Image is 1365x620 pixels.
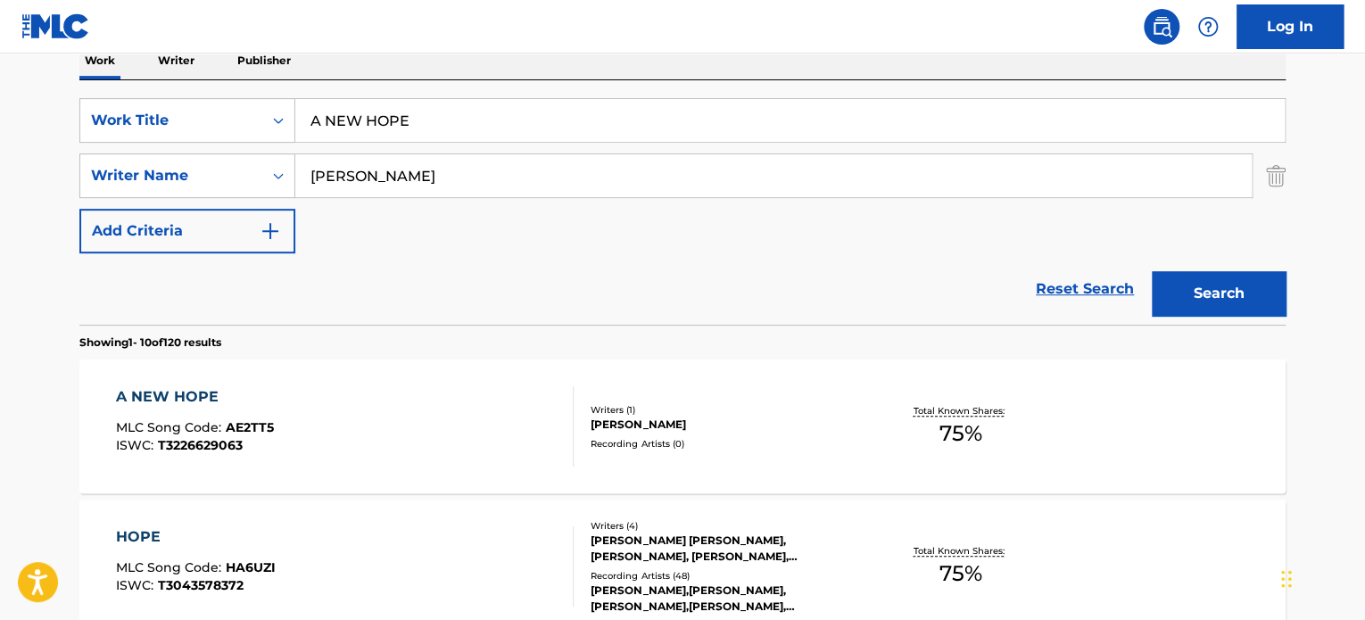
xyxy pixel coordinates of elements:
[116,419,226,435] span: MLC Song Code :
[1151,16,1172,37] img: search
[913,404,1008,417] p: Total Known Shares:
[1027,269,1143,309] a: Reset Search
[591,437,860,451] div: Recording Artists ( 0 )
[116,437,158,453] span: ISWC :
[158,577,244,593] span: T3043578372
[1152,271,1286,316] button: Search
[913,544,1008,558] p: Total Known Shares:
[591,583,860,615] div: [PERSON_NAME],[PERSON_NAME], [PERSON_NAME],[PERSON_NAME], [PERSON_NAME],[PERSON_NAME], [PERSON_NA...
[116,526,276,548] div: HOPE
[591,417,860,433] div: [PERSON_NAME]
[232,42,296,79] p: Publisher
[591,569,860,583] div: Recording Artists ( 48 )
[260,220,281,242] img: 9d2ae6d4665cec9f34b9.svg
[21,13,90,39] img: MLC Logo
[153,42,200,79] p: Writer
[158,437,243,453] span: T3226629063
[226,419,274,435] span: AE2TT5
[79,360,1286,493] a: A NEW HOPEMLC Song Code:AE2TT5ISWC:T3226629063Writers (1)[PERSON_NAME]Recording Artists (0)Total ...
[91,165,252,186] div: Writer Name
[939,417,982,450] span: 75 %
[226,559,276,575] span: HA6UZI
[939,558,982,590] span: 75 %
[1281,552,1292,606] div: Drag
[116,577,158,593] span: ISWC :
[1190,9,1226,45] div: Help
[91,110,252,131] div: Work Title
[591,533,860,565] div: [PERSON_NAME] [PERSON_NAME], [PERSON_NAME], [PERSON_NAME], [PERSON_NAME]
[79,209,295,253] button: Add Criteria
[79,42,120,79] p: Work
[1197,16,1219,37] img: help
[1266,153,1286,198] img: Delete Criterion
[79,98,1286,325] form: Search Form
[591,519,860,533] div: Writers ( 4 )
[1237,4,1344,49] a: Log In
[1144,9,1179,45] a: Public Search
[1276,534,1365,620] iframe: Chat Widget
[116,559,226,575] span: MLC Song Code :
[116,386,274,408] div: A NEW HOPE
[591,403,860,417] div: Writers ( 1 )
[79,335,221,351] p: Showing 1 - 10 of 120 results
